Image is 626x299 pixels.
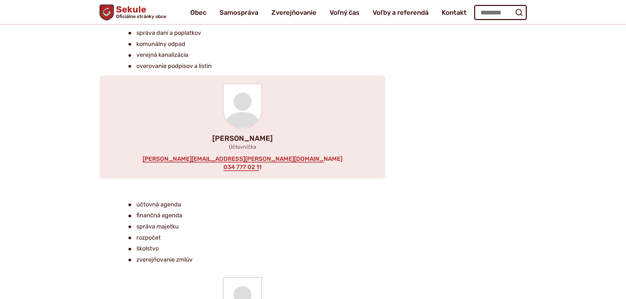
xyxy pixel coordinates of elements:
li: verejná kanalizácia [128,50,354,60]
a: 034 777 02 11 [223,164,262,171]
li: finančná agenda [128,211,354,221]
li: školstvo [128,244,354,254]
img: Prejsť na domovskú stránku [100,5,114,20]
a: Samospráva [220,3,258,22]
p: [PERSON_NAME] [110,135,375,142]
span: Sekule [114,5,166,19]
a: Kontakt [442,3,467,22]
li: rozpočet [128,233,354,243]
a: Voľby a referendá [373,3,429,22]
p: Účtovníčka [110,144,375,150]
a: Logo Sekule, prejsť na domovskú stránku. [100,5,166,20]
li: zverejňovanie zmlúv [128,255,354,265]
a: Zverejňovanie [271,3,316,22]
a: Voľný čas [330,3,359,22]
span: Oficiálne stránky obce [116,14,166,19]
li: overovanie podpisov a listín [128,61,354,71]
li: správa majetku [128,222,354,232]
a: Obec [190,3,206,22]
li: správa daní a poplatkov [128,28,354,38]
a: [PERSON_NAME][EMAIL_ADDRESS][PERSON_NAME][DOMAIN_NAME] [142,156,343,163]
li: komunálny odpad [128,39,354,49]
li: účtovná agenda [128,200,354,210]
